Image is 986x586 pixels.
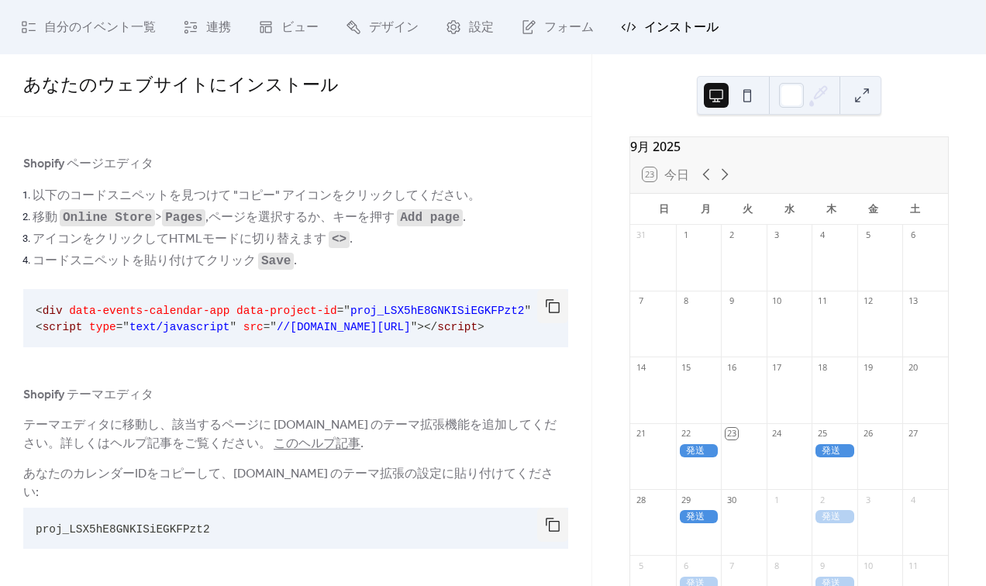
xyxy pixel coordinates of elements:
[277,321,411,333] span: //[DOMAIN_NAME][URL]
[417,321,424,333] span: >
[23,386,153,405] span: Shopify テーマエディタ
[400,211,460,225] code: Add page
[816,494,828,505] div: 2
[411,321,418,333] span: "
[681,560,692,571] div: 6
[635,494,646,505] div: 28
[44,19,156,37] span: 自分のイベント一覧
[337,305,344,317] span: =
[261,254,291,268] code: Save
[165,211,202,225] code: Pages
[33,252,297,271] span: コードスニペットを貼り付けてクリック .
[274,432,360,456] a: このヘルプ記事
[630,137,948,156] div: 9月 2025
[635,295,646,307] div: 7
[243,321,264,333] span: src
[635,560,646,571] div: 5
[812,444,857,457] div: 発送
[681,295,692,307] div: 8
[862,295,874,307] div: 12
[9,6,167,48] a: 自分のイベント一覧
[681,428,692,439] div: 22
[726,494,737,505] div: 30
[816,560,828,571] div: 9
[726,295,737,307] div: 9
[424,321,437,333] span: </
[726,194,768,225] div: 火
[434,6,505,48] a: 設定
[907,361,919,373] div: 20
[862,494,874,505] div: 3
[862,229,874,241] div: 5
[816,295,828,307] div: 11
[676,444,722,457] div: 発送
[43,321,83,333] span: script
[23,416,568,453] span: テーマエディタに移動し、該当するページに [DOMAIN_NAME] のテーマ拡張機能を追加してください。詳しくはヘルプ記事をご覧ください。 .
[281,19,319,37] span: ビュー
[33,230,353,249] span: アイコンをクリックしてHTMLモードに切り替えます .
[862,560,874,571] div: 10
[726,560,737,571] div: 7
[246,6,330,48] a: ビュー
[116,321,123,333] span: =
[771,428,783,439] div: 24
[635,361,646,373] div: 14
[810,194,852,225] div: 木
[69,305,229,317] span: data-events-calendar-app
[264,321,271,333] span: =
[771,229,783,241] div: 3
[33,187,481,205] span: 以下のコードスニペットを見つけて "コピー" アイコンをクリックしてください。
[676,510,722,523] div: 発送
[862,361,874,373] div: 19
[852,194,894,225] div: 金
[907,494,919,505] div: 4
[771,560,783,571] div: 8
[122,321,129,333] span: "
[332,233,346,246] code: <>
[469,19,494,37] span: 設定
[36,321,43,333] span: <
[171,6,243,48] a: 連携
[771,361,783,373] div: 17
[23,465,568,502] span: あなたのカレンダーIDをコピーして、[DOMAIN_NAME] のテーマ拡張の設定に貼り付けてください:
[812,510,857,523] div: 発送
[862,428,874,439] div: 26
[544,19,594,37] span: フォーム
[270,321,277,333] span: "
[907,229,919,241] div: 6
[816,428,828,439] div: 25
[369,19,419,37] span: デザイン
[768,194,810,225] div: 水
[643,194,684,225] div: 日
[726,428,737,439] div: 23
[635,229,646,241] div: 31
[681,361,692,373] div: 15
[43,305,63,317] span: div
[334,6,430,48] a: デザイン
[726,361,737,373] div: 16
[33,209,466,227] span: 移動 > , ページを選択するか、キーを押す .
[23,69,339,103] span: あなたのウェブサイトにインストール
[343,305,350,317] span: "
[63,211,152,225] code: Online Store
[206,19,231,37] span: 連携
[816,229,828,241] div: 4
[681,229,692,241] div: 1
[350,305,525,317] span: proj_LSX5hE8GNKISiEGKFPzt2
[236,305,337,317] span: data-project-id
[907,560,919,571] div: 11
[609,6,730,48] a: インストール
[635,428,646,439] div: 21
[129,321,230,333] span: text/javascript
[816,361,828,373] div: 18
[36,305,43,317] span: <
[644,19,719,37] span: インストール
[894,194,936,225] div: 土
[509,6,605,48] a: フォーム
[726,229,737,241] div: 2
[681,494,692,505] div: 29
[771,494,783,505] div: 1
[437,321,477,333] span: script
[524,305,531,317] span: "
[771,295,783,307] div: 10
